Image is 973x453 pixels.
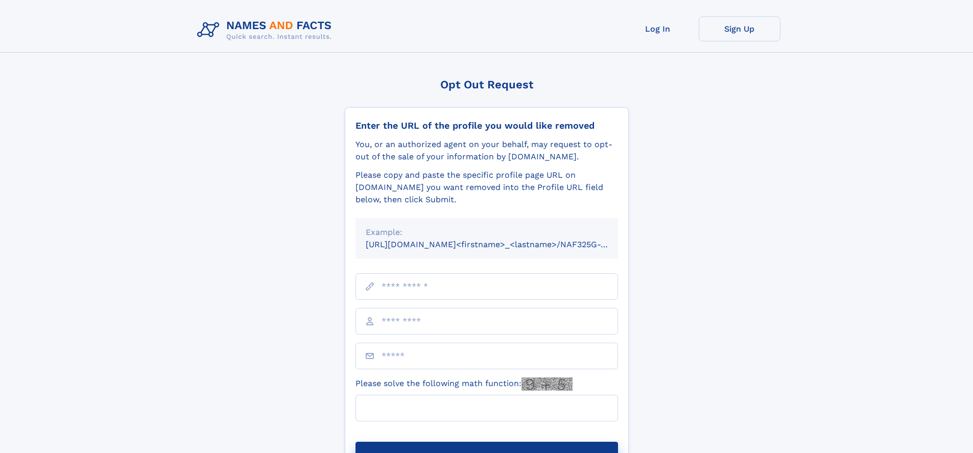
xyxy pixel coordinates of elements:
[355,377,573,391] label: Please solve the following math function:
[355,169,618,206] div: Please copy and paste the specific profile page URL on [DOMAIN_NAME] you want removed into the Pr...
[366,226,608,239] div: Example:
[617,16,699,41] a: Log In
[355,120,618,131] div: Enter the URL of the profile you would like removed
[366,240,637,249] small: [URL][DOMAIN_NAME]<firstname>_<lastname>/NAF325G-xxxxxxxx
[699,16,780,41] a: Sign Up
[193,16,340,44] img: Logo Names and Facts
[345,78,629,91] div: Opt Out Request
[355,138,618,163] div: You, or an authorized agent on your behalf, may request to opt-out of the sale of your informatio...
